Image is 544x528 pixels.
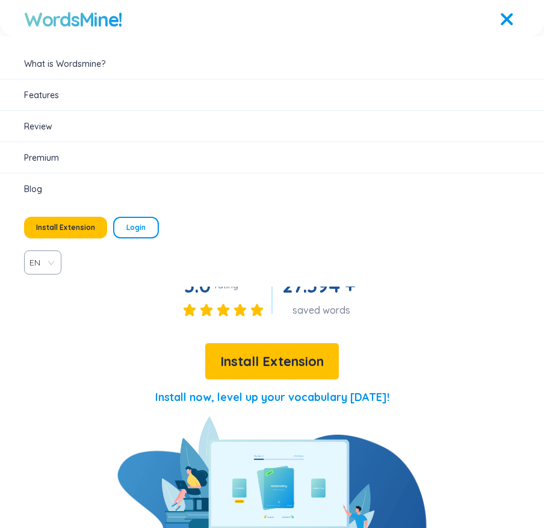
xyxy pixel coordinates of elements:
p: Install now, level up your vocabulary [DATE]! [155,389,389,406]
button: Install Extension [205,343,339,379]
span: Install Extension [220,351,324,372]
div: saved words [282,303,360,317]
a: Install Extension [205,356,339,368]
a: WordsMine! [24,7,122,31]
